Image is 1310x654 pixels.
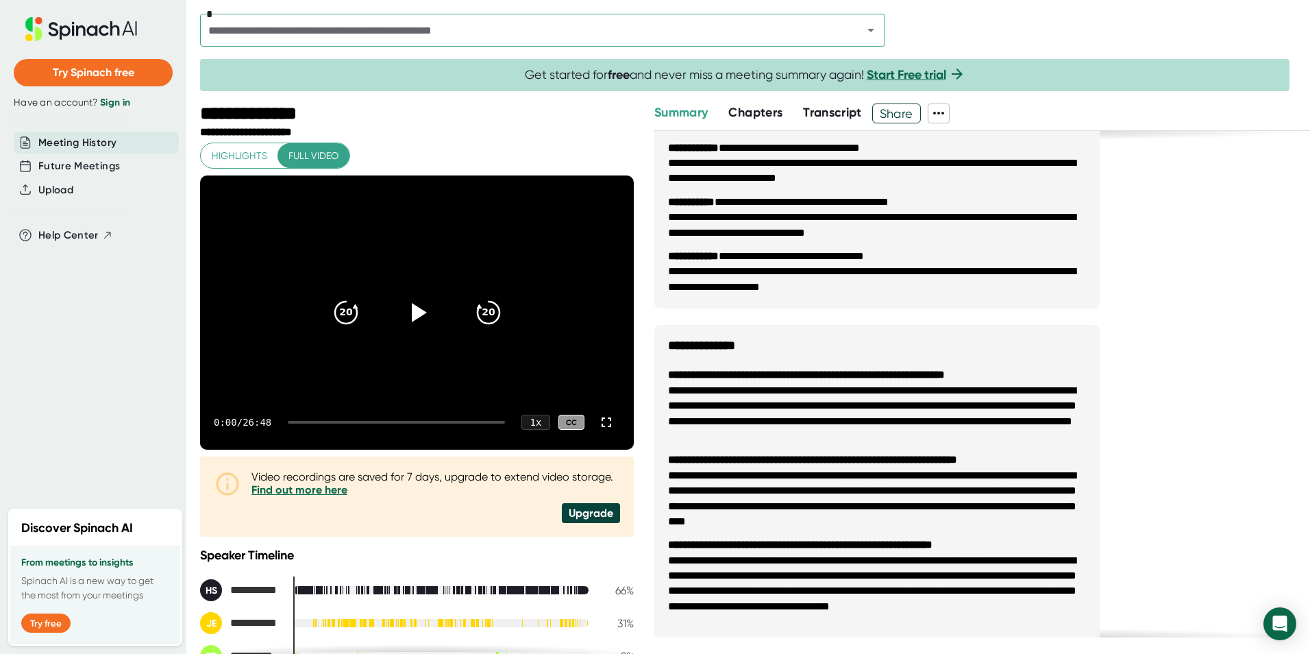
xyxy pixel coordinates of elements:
[200,612,282,634] div: John Emtman
[38,158,120,174] button: Future Meetings
[214,417,271,428] div: 0:00 / 26:48
[100,97,130,108] a: Sign in
[1263,607,1296,640] div: Open Intercom Messenger
[21,519,133,537] h2: Discover Spinach AI
[21,557,169,568] h3: From meetings to insights
[872,104,921,123] button: Share
[521,415,550,430] div: 1 x
[728,104,782,122] button: Chapters
[21,614,71,633] button: Try free
[38,228,113,243] button: Help Center
[600,584,634,597] div: 66 %
[728,105,782,120] span: Chapters
[212,147,267,165] span: Highlights
[558,415,584,431] div: CC
[21,574,169,603] p: Spinach AI is a new way to get the most from your meetings
[861,21,880,40] button: Open
[201,143,278,169] button: Highlights
[600,617,634,630] div: 31 %
[38,228,99,243] span: Help Center
[277,143,349,169] button: Full video
[867,67,946,82] a: Start Free trial
[14,97,173,109] div: Have an account?
[251,470,620,496] div: Video recordings are saved for 7 days, upgrade to extend video storage.
[803,105,862,120] span: Transcript
[14,59,173,86] button: Try Spinach free
[53,66,134,79] span: Try Spinach free
[200,612,222,634] div: JE
[288,147,338,165] span: Full video
[38,182,73,198] button: Upload
[654,104,708,122] button: Summary
[525,67,965,83] span: Get started for and never miss a meeting summary again!
[608,67,630,82] b: free
[200,579,222,601] div: HS
[200,579,282,601] div: Hawn, Steve
[562,503,620,523] div: Upgrade
[38,135,116,151] button: Meeting History
[654,105,708,120] span: Summary
[200,548,634,563] div: Speaker Timeline
[873,101,920,125] span: Share
[803,104,862,122] button: Transcript
[251,483,347,496] a: Find out more here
